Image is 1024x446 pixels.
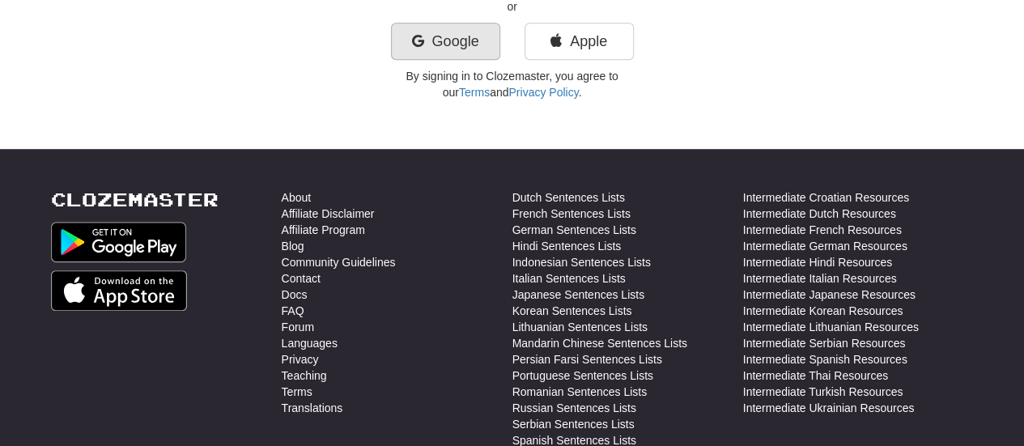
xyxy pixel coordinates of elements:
[743,367,889,384] a: Intermediate Thai Resources
[743,270,897,287] a: Intermediate Italian Resources
[512,400,636,416] a: Russian Sentences Lists
[512,384,648,400] a: Romanian Sentences Lists
[512,416,635,432] a: Serbian Sentences Lists
[51,270,188,311] img: Get it on App Store
[743,287,916,303] a: Intermediate Japanese Resources
[282,335,338,351] a: Languages
[51,189,219,210] a: Clozemaster
[512,254,651,270] a: Indonesian Sentences Lists
[743,351,907,367] a: Intermediate Spanish Resources
[743,303,903,319] a: Intermediate Korean Resources
[512,335,687,351] a: Mandarin Chinese Sentences Lists
[512,303,632,319] a: Korean Sentences Lists
[743,238,907,254] a: Intermediate German Resources
[743,319,919,335] a: Intermediate Lithuanian Resources
[512,206,631,222] a: French Sentences Lists
[743,400,915,416] a: Intermediate Ukrainian Resources
[282,287,308,303] a: Docs
[282,400,343,416] a: Translations
[459,86,490,99] a: Terms
[282,270,321,287] a: Contact
[743,254,892,270] a: Intermediate Hindi Resources
[51,222,187,262] img: Get it on Google Play
[391,23,500,60] a: Google
[391,68,634,100] p: By signing in to Clozemaster, you agree to our and .
[282,351,319,367] a: Privacy
[512,238,622,254] a: Hindi Sentences Lists
[743,335,906,351] a: Intermediate Serbian Resources
[282,367,327,384] a: Teaching
[512,189,625,206] a: Dutch Sentences Lists
[512,367,653,384] a: Portuguese Sentences Lists
[512,222,636,238] a: German Sentences Lists
[282,303,304,319] a: FAQ
[282,254,396,270] a: Community Guidelines
[282,384,312,400] a: Terms
[508,86,578,99] a: Privacy Policy
[512,287,644,303] a: Japanese Sentences Lists
[743,222,902,238] a: Intermediate French Resources
[282,189,312,206] a: About
[282,319,314,335] a: Forum
[512,319,648,335] a: Lithuanian Sentences Lists
[743,384,903,400] a: Intermediate Turkish Resources
[743,206,896,222] a: Intermediate Dutch Resources
[743,189,909,206] a: Intermediate Croatian Resources
[282,206,375,222] a: Affiliate Disclaimer
[512,270,626,287] a: Italian Sentences Lists
[282,222,365,238] a: Affiliate Program
[525,23,634,60] a: Apple
[512,351,662,367] a: Persian Farsi Sentences Lists
[282,238,304,254] a: Blog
